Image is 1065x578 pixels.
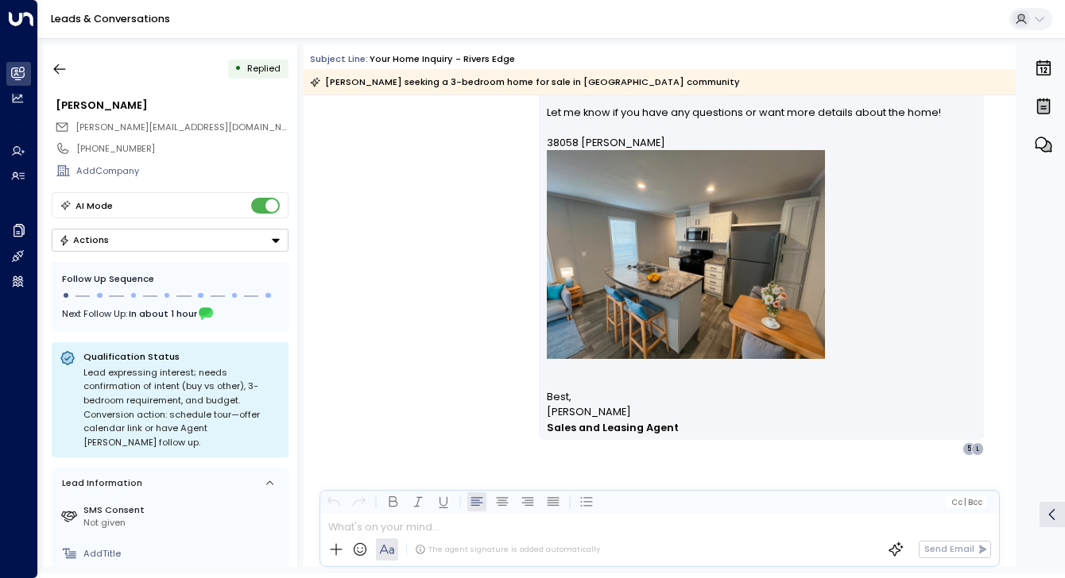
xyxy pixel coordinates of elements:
div: [PERSON_NAME] [56,98,288,113]
div: • [234,57,242,80]
div: AddTitle [83,547,283,561]
span: | [964,498,966,507]
div: [PHONE_NUMBER] [76,142,288,156]
span: [PERSON_NAME] [547,404,631,419]
span: [PERSON_NAME][EMAIL_ADDRESS][DOMAIN_NAME] [76,121,304,133]
div: Lead Information [57,476,142,490]
button: Redo [350,492,369,511]
span: Cc Bcc [951,498,982,507]
span: lori.emerson123@icloud.com [76,121,289,134]
span: Subject Line: [310,52,368,65]
div: Lead expressing interest; needs confirmation of intent (buy vs other), 3-bedroom requirement, and... [83,366,281,450]
span: Best, [547,389,571,404]
div: [PERSON_NAME] seeking a 3-bedroom home for sale in [GEOGRAPHIC_DATA] community [310,74,740,90]
div: 5 [962,442,975,455]
a: Leads & Conversations [51,12,170,25]
p: Qualification Status [83,350,281,363]
div: AI Mode [76,198,113,214]
div: Next Follow Up: [62,305,278,322]
div: AddCompany [76,164,288,178]
strong: Sales and Leasing Agent [547,421,679,434]
div: L [971,442,984,455]
div: Follow Up Sequence [62,272,278,286]
button: Actions [52,229,289,252]
div: The agent signature is added automatically [415,544,600,555]
div: Button group with a nested menu [52,229,289,252]
button: Cc|Bcc [946,496,987,508]
label: SMS Consent [83,503,283,517]
div: Actions [59,234,109,245]
div: Your Home Inquiry - Rivers Edge [370,52,515,66]
button: Undo [324,492,343,511]
span: In about 1 hour [129,305,197,322]
span: Replied [247,62,281,75]
img: 8d75c503-c29c-48ac-b8c4-2c49b4c80245 [547,150,825,359]
div: Not given [83,516,283,530]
